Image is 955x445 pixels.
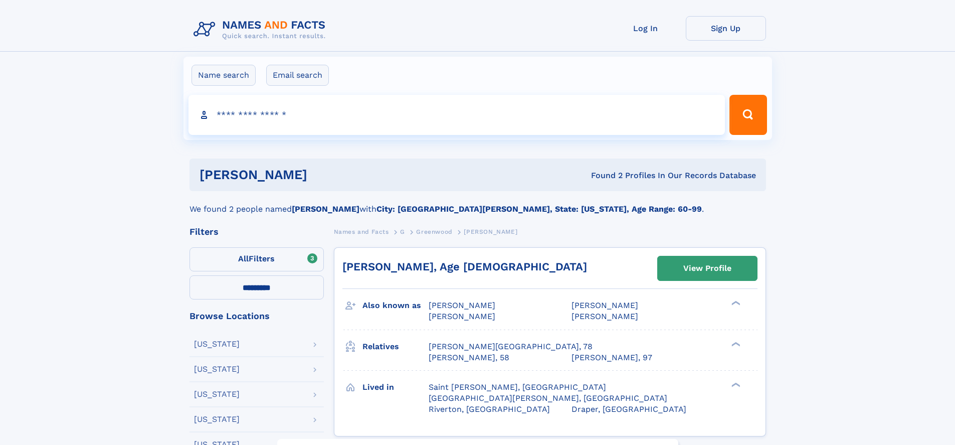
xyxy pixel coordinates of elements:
[449,170,756,181] div: Found 2 Profiles In Our Records Database
[334,225,389,238] a: Names and Facts
[729,381,741,388] div: ❯
[429,341,593,352] a: [PERSON_NAME][GEOGRAPHIC_DATA], 78
[729,95,767,135] button: Search Button
[189,312,324,321] div: Browse Locations
[400,225,405,238] a: G
[200,169,449,181] h1: [PERSON_NAME]
[429,382,606,392] span: Saint [PERSON_NAME], [GEOGRAPHIC_DATA]
[429,352,509,363] a: [PERSON_NAME], 58
[571,352,652,363] a: [PERSON_NAME], 97
[429,404,550,414] span: Riverton, [GEOGRAPHIC_DATA]
[194,340,240,348] div: [US_STATE]
[189,227,324,236] div: Filters
[729,300,741,307] div: ❯
[188,95,725,135] input: search input
[686,16,766,41] a: Sign Up
[362,297,429,314] h3: Also known as
[464,228,517,235] span: [PERSON_NAME]
[292,204,359,214] b: [PERSON_NAME]
[429,393,667,403] span: [GEOGRAPHIC_DATA][PERSON_NAME], [GEOGRAPHIC_DATA]
[729,341,741,347] div: ❯
[194,415,240,423] div: [US_STATE]
[362,338,429,355] h3: Relatives
[571,301,638,310] span: [PERSON_NAME]
[658,256,757,280] a: View Profile
[429,312,495,321] span: [PERSON_NAME]
[189,16,334,43] img: Logo Names and Facts
[194,365,240,373] div: [US_STATE]
[194,390,240,398] div: [US_STATE]
[238,254,249,263] span: All
[189,247,324,271] label: Filters
[571,404,686,414] span: Draper, [GEOGRAPHIC_DATA]
[606,16,686,41] a: Log In
[266,65,329,86] label: Email search
[416,225,452,238] a: Greenwood
[376,204,702,214] b: City: [GEOGRAPHIC_DATA][PERSON_NAME], State: [US_STATE], Age Range: 60-99
[192,65,256,86] label: Name search
[683,257,731,280] div: View Profile
[189,191,766,215] div: We found 2 people named with .
[416,228,452,235] span: Greenwood
[362,379,429,396] h3: Lived in
[400,228,405,235] span: G
[429,301,495,310] span: [PERSON_NAME]
[342,260,587,273] a: [PERSON_NAME], Age [DEMOGRAPHIC_DATA]
[571,312,638,321] span: [PERSON_NAME]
